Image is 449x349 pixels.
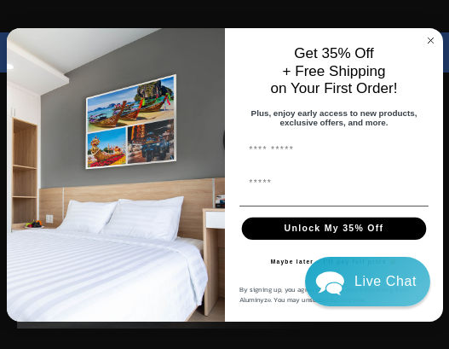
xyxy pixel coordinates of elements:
span: By signing up, you agree to receive email marketing from Aluminyze. You may unsubscribe anytime. [239,284,409,305]
span: Get 35% Off [294,44,374,61]
span: on Your First Order! [270,79,397,96]
div: Chat widget toggle [305,257,430,306]
img: 728e4f65-7e6c-44e2-b7d1-0292a396982f.jpeg [7,28,225,322]
span: + Free Shipping [282,62,385,79]
button: Maybe later – I’ll pay full price 😅 [265,251,403,273]
span: Plus, enjoy early access to new products, exclusive offers, and more. [250,108,417,126]
div: Contact Us Directly [354,257,417,306]
button: Unlock My 35% Off [241,217,426,239]
button: Close dialog [423,33,437,47]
